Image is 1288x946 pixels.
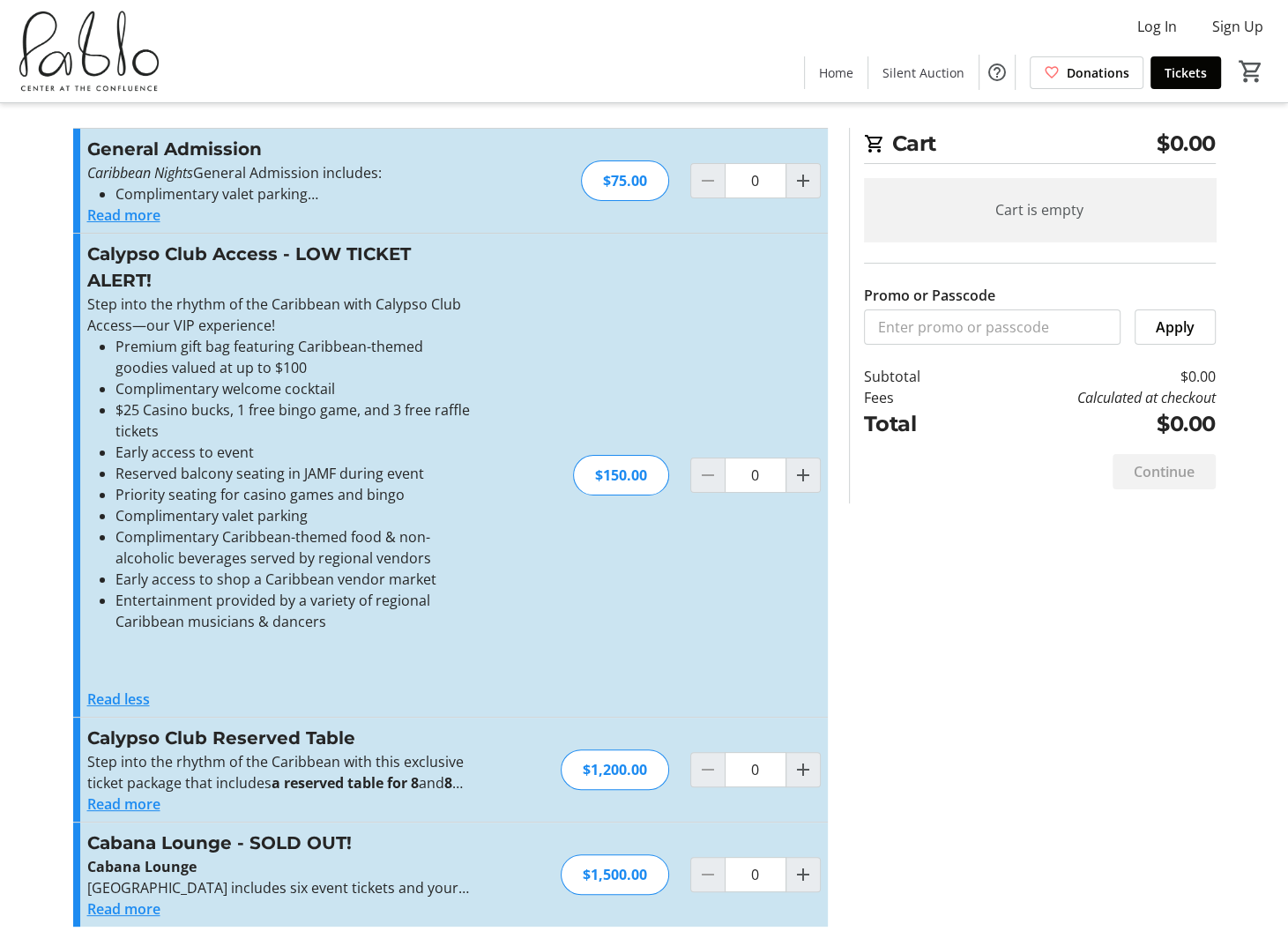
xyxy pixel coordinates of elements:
button: Read more [87,205,160,226]
input: Enter promo or passcode [864,309,1120,345]
h3: Calypso Club Access - LOW TICKET ALERT! [87,241,473,294]
div: $150.00 [573,455,669,495]
span: Tickets [1165,63,1207,82]
td: $0.00 [965,408,1215,440]
li: Complimentary valet parking [115,183,473,205]
span: Donations [1067,63,1129,82]
span: Log In [1137,16,1177,37]
img: Pablo Center's Logo [11,7,168,95]
button: Increment by one [786,753,820,786]
li: Complimentary valet parking [115,505,473,526]
strong: a reserved table for 8 [272,773,419,793]
li: Reserved balcony seating in JAMF during event [115,463,473,484]
div: $75.00 [581,160,669,201]
button: Sign Up [1198,12,1277,41]
div: $1,500.00 [561,854,669,895]
h3: General Admission [87,136,473,162]
button: Increment by one [786,458,820,492]
input: Calypso Club Access - LOW TICKET ALERT! Quantity [725,458,786,493]
button: Help [979,55,1015,90]
button: Apply [1135,309,1216,345]
li: Early access to event [115,442,473,463]
td: $0.00 [965,366,1215,387]
td: Fees [864,387,966,408]
p: General Admission includes: [87,162,473,183]
a: Tickets [1150,56,1221,89]
input: General Admission Quantity [725,163,786,198]
button: Read more [87,898,160,920]
span: Home [819,63,853,82]
li: Priority seating for casino games and bingo [115,484,473,505]
input: Calypso Club Reserved Table Quantity [725,752,786,787]
button: Increment by one [786,164,820,197]
a: Home [805,56,867,89]
a: Donations [1030,56,1143,89]
h2: Cart [864,128,1216,164]
td: Calculated at checkout [965,387,1215,408]
td: Subtotal [864,366,966,387]
li: $25 Casino bucks, 1 free bingo game, and 3 free raffle tickets [115,399,473,442]
td: Total [864,408,966,440]
li: Complimentary welcome cocktail [115,378,473,399]
h3: Cabana Lounge - SOLD OUT! [87,830,473,856]
label: Promo or Passcode [864,285,995,306]
span: Silent Auction [882,63,964,82]
button: Increment by one [786,858,820,891]
em: Caribbean Nights [87,163,193,182]
span: Apply [1156,317,1195,338]
strong: Cabana Lounge [87,857,197,876]
button: Read less [87,689,150,710]
input: Cabana Lounge - SOLD OUT! Quantity [725,857,786,892]
button: Cart [1235,56,1267,87]
p: Step into the rhythm of the Caribbean with Calypso Club Access—our VIP experience! [87,294,473,336]
button: Log In [1123,12,1191,41]
span: $0.00 [1157,128,1216,160]
span: Sign Up [1212,16,1263,37]
button: Read more [87,793,160,815]
li: Complimentary Caribbean-themed food & non-alcoholic beverages served by regional vendors [115,526,473,569]
li: Early access to shop a Caribbean vendor market [115,569,473,590]
li: Entertainment provided by a variety of regional Caribbean musicians & dancers [115,590,473,632]
div: $1,200.00 [561,749,669,790]
a: Silent Auction [868,56,979,89]
h3: Calypso Club Reserved Table [87,725,473,751]
li: Premium gift bag featuring Caribbean-themed goodies valued at up to $100 [115,336,473,378]
div: Cart is empty [864,178,1216,242]
p: Step into the rhythm of the Caribbean with this exclusive ticket package that includes and —our u... [87,751,473,793]
p: [GEOGRAPHIC_DATA] includes six event tickets and your own private cabana-style seating area. [87,877,473,898]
